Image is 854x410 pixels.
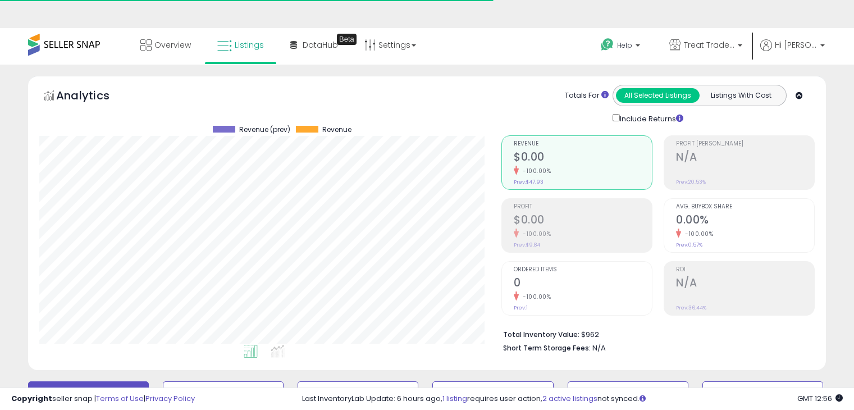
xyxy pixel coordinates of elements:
h5: Analytics [56,88,131,106]
span: Overview [154,39,191,51]
small: Prev: $9.84 [514,242,540,248]
small: -100.00% [519,293,551,301]
b: Short Term Storage Fees: [503,343,591,353]
span: Revenue (prev) [239,126,290,134]
strong: Copyright [11,393,52,404]
small: Prev: 36.44% [676,304,706,311]
a: DataHub [282,28,346,62]
span: ROI [676,267,814,273]
small: Prev: $47.93 [514,179,544,185]
a: Listings [209,28,272,62]
span: DataHub [303,39,338,51]
i: Get Help [600,38,614,52]
div: Last InventoryLab Update: 6 hours ago, requires user action, not synced. [302,394,843,404]
div: Include Returns [604,112,697,125]
button: Listings With Cost [699,88,783,103]
h2: $0.00 [514,151,652,166]
b: Total Inventory Value: [503,330,579,339]
span: Avg. Buybox Share [676,204,814,210]
small: -100.00% [519,230,551,238]
a: Treat Traders [661,28,751,65]
a: 2 active listings [542,393,597,404]
h2: $0.00 [514,213,652,229]
small: Prev: 20.53% [676,179,706,185]
span: 2025-09-8 12:56 GMT [797,393,843,404]
span: Hi [PERSON_NAME] [775,39,817,51]
h2: N/A [676,151,814,166]
button: All Selected Listings [616,88,700,103]
small: -100.00% [681,230,713,238]
h2: 0.00% [676,213,814,229]
span: Profit [514,204,652,210]
span: Ordered Items [514,267,652,273]
span: Profit [PERSON_NAME] [676,141,814,147]
a: Terms of Use [96,393,144,404]
div: Totals For [565,90,609,101]
span: Revenue [514,141,652,147]
a: Hi [PERSON_NAME] [760,39,825,65]
span: Revenue [322,126,351,134]
div: seller snap | | [11,394,195,404]
a: Settings [356,28,424,62]
span: N/A [592,343,606,353]
a: Overview [132,28,199,62]
span: Treat Traders [684,39,734,51]
small: -100.00% [519,167,551,175]
h2: N/A [676,276,814,291]
a: Help [592,29,651,64]
span: Listings [235,39,264,51]
small: Prev: 1 [514,304,528,311]
a: Privacy Policy [145,393,195,404]
div: Tooltip anchor [337,34,357,45]
li: $962 [503,327,806,340]
a: 1 listing [442,393,467,404]
h2: 0 [514,276,652,291]
small: Prev: 0.57% [676,242,702,248]
span: Help [617,40,632,50]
